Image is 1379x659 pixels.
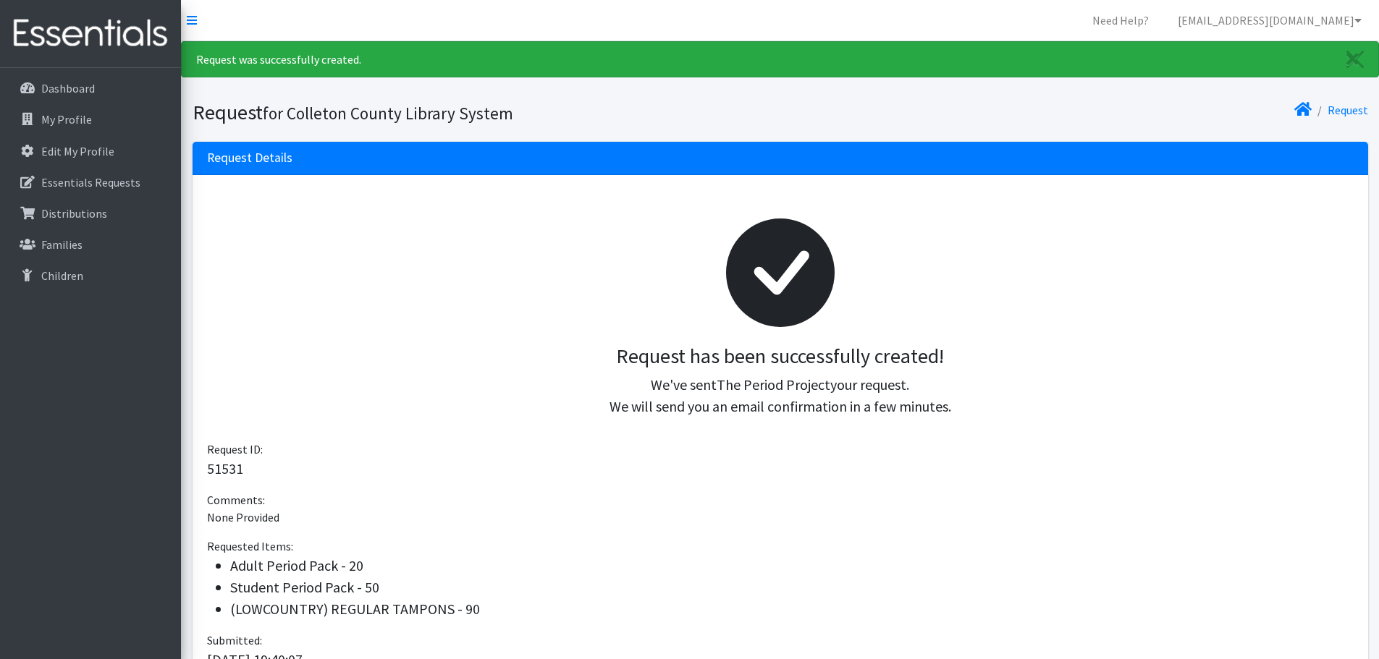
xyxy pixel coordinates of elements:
[6,261,175,290] a: Children
[41,268,83,283] p: Children
[6,9,175,58] img: HumanEssentials
[6,230,175,259] a: Families
[717,375,830,394] span: The Period Project
[181,41,1379,77] div: Request was successfully created.
[207,539,293,553] span: Requested Items:
[230,577,1354,598] li: Student Period Pack - 50
[207,442,263,456] span: Request ID:
[207,493,265,507] span: Comments:
[6,168,175,197] a: Essentials Requests
[41,81,95,95] p: Dashboard
[41,206,107,221] p: Distributions
[193,100,775,125] h1: Request
[6,199,175,228] a: Distributions
[6,105,175,134] a: My Profile
[6,137,175,166] a: Edit My Profile
[1332,42,1378,77] a: Close
[219,374,1342,417] p: We've sent your request. We will send you an email confirmation in a few minutes.
[1328,103,1368,117] a: Request
[207,633,262,647] span: Submitted:
[6,74,175,103] a: Dashboard
[207,510,279,524] span: None Provided
[207,150,292,166] h3: Request Details
[219,344,1342,369] h3: Request has been successfully created!
[263,103,513,124] small: for Colleton County Library System
[1166,6,1373,35] a: [EMAIL_ADDRESS][DOMAIN_NAME]
[1081,6,1160,35] a: Need Help?
[41,237,83,252] p: Families
[230,555,1354,577] li: Adult Period Pack - 20
[41,112,92,127] p: My Profile
[207,458,1354,480] p: 51531
[230,598,1354,620] li: (LOWCOUNTRY) REGULAR TAMPONS - 90
[41,144,114,158] p: Edit My Profile
[41,175,140,190] p: Essentials Requests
